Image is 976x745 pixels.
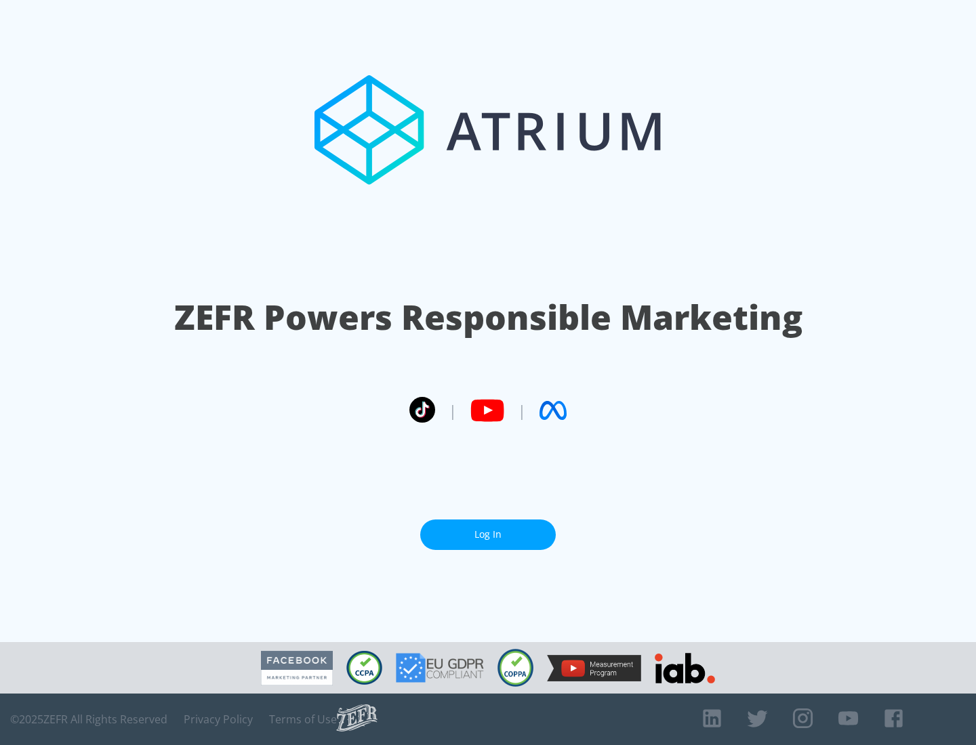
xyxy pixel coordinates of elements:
a: Terms of Use [269,712,337,726]
img: CCPA Compliant [346,651,382,685]
span: | [449,400,457,421]
span: © 2025 ZEFR All Rights Reserved [10,712,167,726]
span: | [518,400,526,421]
img: YouTube Measurement Program [547,655,641,681]
img: GDPR Compliant [396,653,484,683]
a: Privacy Policy [184,712,253,726]
img: COPPA Compliant [497,649,533,687]
img: Facebook Marketing Partner [261,651,333,685]
h1: ZEFR Powers Responsible Marketing [174,294,802,341]
img: IAB [655,653,715,683]
a: Log In [420,519,556,550]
